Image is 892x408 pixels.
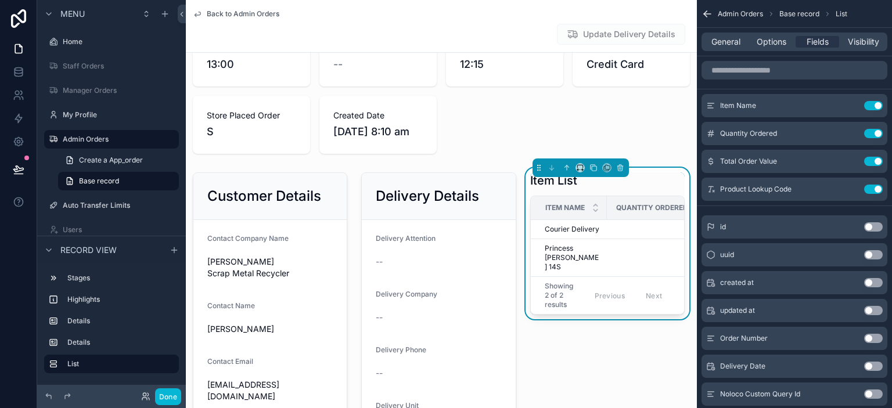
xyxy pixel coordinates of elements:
a: Base record [58,172,179,190]
label: Admin Orders [63,135,172,144]
span: Create a App_order [79,156,143,165]
span: Base record [779,9,819,19]
span: List [836,9,847,19]
button: Done [155,388,181,405]
span: Quantity Ordered [720,129,777,138]
span: Total Order Value [720,157,777,166]
label: Auto Transfer Limits [63,201,177,210]
span: Courier Delivery [545,225,599,234]
span: Item Name [720,101,756,110]
span: Delivery Date [720,362,765,371]
a: Back to Admin Orders [193,9,279,19]
a: Staff Orders [44,57,179,75]
a: Auto Transfer Limits [44,196,179,215]
h1: Item List [530,172,577,189]
a: My Profile [44,106,179,124]
a: Users [44,221,179,239]
span: Fields [807,36,829,48]
span: Base record [79,176,119,186]
label: My Profile [63,110,177,120]
label: List [67,359,170,369]
span: Princess [PERSON_NAME] 14S [545,244,600,272]
a: Manager Orders [44,81,179,100]
label: Home [63,37,177,46]
label: Users [63,225,177,234]
div: scrollable content [37,263,186,385]
span: id [720,222,726,232]
span: Back to Admin Orders [207,9,279,19]
a: Create a App_order [58,151,179,169]
span: Product Lookup Code [720,185,792,194]
span: uuid [720,250,734,259]
span: Menu [60,8,85,20]
label: Manager Orders [63,86,177,95]
a: Home [44,33,179,51]
span: 1 [614,225,703,234]
span: Admin Orders [718,9,763,19]
label: Stages [67,273,174,283]
span: Record view [60,244,117,256]
span: Showing 2 of 2 results [545,281,577,309]
span: Item Name [545,203,585,212]
label: Details [67,316,174,326]
a: Admin Orders [44,130,179,149]
span: Visibility [848,36,879,48]
span: Options [757,36,786,48]
span: created at [720,278,754,287]
span: Quantity Ordered [616,203,688,212]
label: Details [67,338,174,347]
label: Highlights [67,295,174,304]
span: updated at [720,306,755,315]
span: 1 [614,253,703,262]
label: Staff Orders [63,62,177,71]
span: General [711,36,740,48]
span: Order Number [720,334,768,343]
